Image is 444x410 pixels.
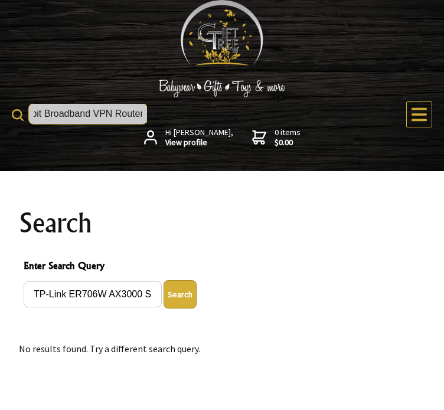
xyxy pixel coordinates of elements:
input: Site Search [29,104,147,124]
strong: View profile [165,137,233,148]
strong: $0.00 [275,137,301,148]
img: product search [12,109,24,121]
span: 0 items [275,127,301,148]
button: Enter Search Query [164,280,197,309]
a: 0 items$0.00 [252,127,301,148]
input: Enter Search Query [24,281,162,307]
span: Hi [PERSON_NAME], [165,127,233,148]
img: Babywear - Gifts - Toys & more [133,80,311,97]
a: Hi [PERSON_NAME],View profile [144,127,233,148]
span: Enter Search Query [24,258,420,275]
p: No results found. Try a different search query. [19,342,425,356]
h1: Search [19,209,425,237]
